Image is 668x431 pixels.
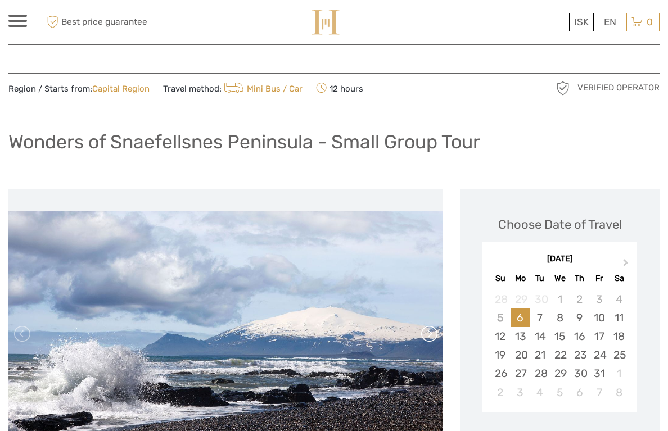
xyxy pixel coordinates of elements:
[511,383,530,402] div: Choose Monday, November 3rd, 2025
[570,308,589,327] div: Choose Thursday, October 9th, 2025
[570,327,589,346] div: Choose Thursday, October 16th, 2025
[589,364,609,383] div: Choose Friday, October 31st, 2025
[163,80,303,96] span: Travel method:
[609,364,629,383] div: Choose Saturday, November 1st, 2025
[589,346,609,364] div: Choose Friday, October 24th, 2025
[498,216,622,233] div: Choose Date of Travel
[589,383,609,402] div: Choose Friday, November 7th, 2025
[530,308,550,327] div: Choose Tuesday, October 7th, 2025
[550,271,570,286] div: We
[92,84,150,94] a: Capital Region
[530,346,550,364] div: Choose Tuesday, October 21st, 2025
[574,16,589,28] span: ISK
[530,327,550,346] div: Choose Tuesday, October 14th, 2025
[530,290,550,308] div: Not available Tuesday, September 30th, 2025
[550,308,570,327] div: Choose Wednesday, October 8th, 2025
[511,327,530,346] div: Choose Monday, October 13th, 2025
[316,80,363,96] span: 12 hours
[570,346,589,364] div: Choose Thursday, October 23rd, 2025
[609,271,629,286] div: Sa
[8,83,150,95] span: Region / Starts from:
[530,364,550,383] div: Choose Tuesday, October 28th, 2025
[577,82,660,94] span: Verified Operator
[550,290,570,308] div: Not available Wednesday, October 1st, 2025
[589,290,609,308] div: Not available Friday, October 3rd, 2025
[550,327,570,346] div: Choose Wednesday, October 15th, 2025
[550,346,570,364] div: Choose Wednesday, October 22nd, 2025
[589,308,609,327] div: Choose Friday, October 10th, 2025
[618,256,636,274] button: Next Month
[490,290,510,308] div: Not available Sunday, September 28th, 2025
[530,271,550,286] div: Tu
[310,8,341,36] img: 975-fd72f77c-0a60-4403-8c23-69ec0ff557a4_logo_small.jpg
[609,346,629,364] div: Choose Saturday, October 25th, 2025
[490,271,510,286] div: Su
[609,327,629,346] div: Choose Saturday, October 18th, 2025
[589,271,609,286] div: Fr
[530,383,550,402] div: Choose Tuesday, November 4th, 2025
[490,308,510,327] div: Not available Sunday, October 5th, 2025
[490,383,510,402] div: Choose Sunday, November 2nd, 2025
[599,13,621,31] div: EN
[609,290,629,308] div: Not available Saturday, October 4th, 2025
[550,364,570,383] div: Choose Wednesday, October 29th, 2025
[511,271,530,286] div: Mo
[570,271,589,286] div: Th
[482,253,637,265] div: [DATE]
[490,346,510,364] div: Choose Sunday, October 19th, 2025
[570,364,589,383] div: Choose Thursday, October 30th, 2025
[511,346,530,364] div: Choose Monday, October 20th, 2025
[609,383,629,402] div: Choose Saturday, November 8th, 2025
[570,383,589,402] div: Choose Thursday, November 6th, 2025
[486,290,633,402] div: month 2025-10
[490,327,510,346] div: Choose Sunday, October 12th, 2025
[550,383,570,402] div: Choose Wednesday, November 5th, 2025
[511,308,530,327] div: Choose Monday, October 6th, 2025
[609,308,629,327] div: Choose Saturday, October 11th, 2025
[8,130,480,153] h1: Wonders of Snaefellsnes Peninsula - Small Group Tour
[490,364,510,383] div: Choose Sunday, October 26th, 2025
[511,364,530,383] div: Choose Monday, October 27th, 2025
[511,290,530,308] div: Not available Monday, September 29th, 2025
[44,13,171,31] span: Best price guarantee
[570,290,589,308] div: Not available Thursday, October 2nd, 2025
[645,16,655,28] span: 0
[222,84,303,94] a: Mini Bus / Car
[554,79,572,97] img: verified_operator_grey_128.png
[589,327,609,346] div: Choose Friday, October 17th, 2025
